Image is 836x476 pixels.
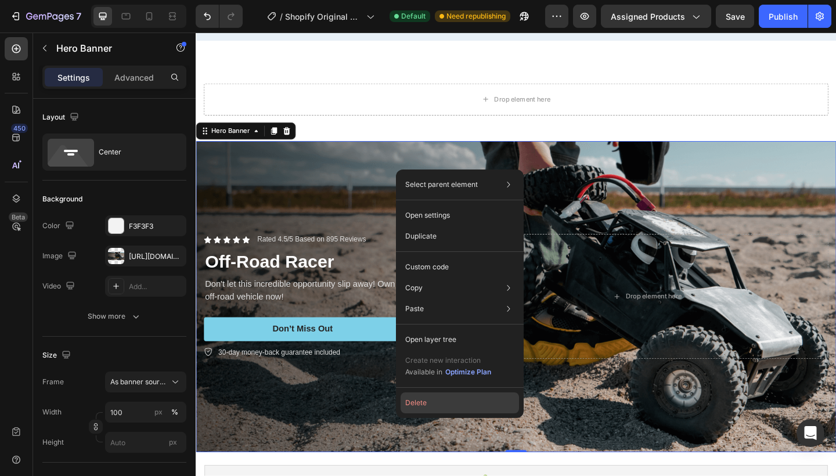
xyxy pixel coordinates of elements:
[797,419,824,447] div: Open Intercom Messenger
[42,407,62,417] label: Width
[11,124,28,133] div: 450
[9,212,28,222] div: Beta
[42,306,186,327] button: Show more
[67,221,185,230] p: Rated 4.5/5 Based on 895 Reviews
[280,10,283,23] span: /
[152,405,165,419] button: %
[42,377,64,387] label: Frame
[405,231,437,241] p: Duplicate
[467,283,529,292] div: Drop element here
[42,194,82,204] div: Background
[129,251,183,262] div: [URL][DOMAIN_NAME]
[445,367,491,377] div: Optimize Plan
[9,310,224,336] button: Don’t Miss Out
[5,5,87,28] button: 7
[611,10,685,23] span: Assigned Products
[446,11,506,21] span: Need republishing
[105,402,186,423] input: px%
[24,342,157,354] p: 30-day money-back guarantee included
[405,334,456,345] p: Open layer tree
[285,10,362,23] span: Shopify Original Product Template
[76,9,81,23] p: 7
[325,68,386,78] div: Drop element here
[105,432,186,453] input: px
[769,10,798,23] div: Publish
[405,179,478,190] p: Select parent element
[401,392,519,413] button: Delete
[171,407,178,417] div: %
[405,304,424,314] p: Paste
[154,407,163,417] div: px
[169,438,177,446] span: px
[601,5,711,28] button: Assigned Products
[114,71,154,84] p: Advanced
[42,437,64,448] label: Height
[57,71,90,84] p: Settings
[105,372,186,392] button: As banner source
[405,210,450,221] p: Open settings
[84,317,149,329] div: Don’t Miss Out
[110,377,167,387] span: As banner source
[42,348,73,363] div: Size
[88,311,142,322] div: Show more
[129,282,183,292] div: Add...
[405,262,449,272] p: Custom code
[405,355,492,366] p: Create new interaction
[759,5,808,28] button: Publish
[168,405,182,419] button: px
[405,283,423,293] p: Copy
[405,367,442,376] span: Available in
[401,11,426,21] span: Default
[15,102,61,113] div: Hero Banner
[56,41,155,55] p: Hero Banner
[42,218,77,234] div: Color
[10,237,289,262] p: Off-Road Racer
[42,279,77,294] div: Video
[99,139,170,165] div: Center
[726,12,745,21] span: Save
[42,248,79,264] div: Image
[716,5,754,28] button: Save
[10,267,289,295] p: Don't let this incredible opportunity slip away! Own the ultimate RC off-road vehicle now!
[129,221,183,232] div: F3F3F3
[196,5,243,28] div: Undo/Redo
[42,110,81,125] div: Layout
[445,366,492,378] button: Optimize Plan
